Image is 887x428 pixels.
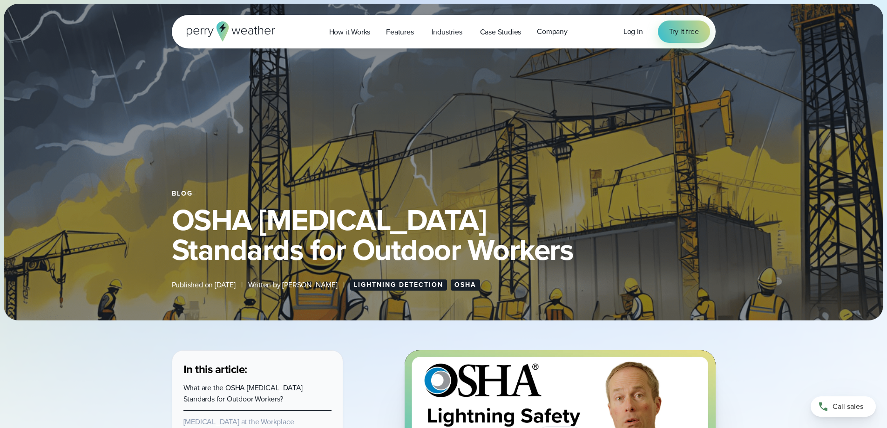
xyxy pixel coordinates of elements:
span: Published on [DATE] [172,279,236,291]
h3: In this article: [183,362,332,377]
span: Features [386,27,413,38]
a: Lightning Detection [350,279,447,291]
span: | [241,279,243,291]
span: Company [537,26,568,37]
span: Written by [PERSON_NAME] [248,279,338,291]
div: Blog [172,190,716,197]
span: How it Works [329,27,371,38]
a: Log in [623,26,643,37]
a: Try it free [658,20,710,43]
span: Call sales [833,401,863,412]
a: Case Studies [472,22,529,41]
a: OSHA [451,279,480,291]
span: Case Studies [480,27,521,38]
a: How it Works [321,22,379,41]
h1: OSHA [MEDICAL_DATA] Standards for Outdoor Workers [172,205,716,265]
a: Call sales [811,396,876,417]
span: Try it free [669,26,699,37]
span: Industries [432,27,462,38]
span: | [343,279,345,291]
a: What are the OSHA [MEDICAL_DATA] Standards for Outdoor Workers? [183,382,303,404]
a: [MEDICAL_DATA] at the Workplace [183,416,294,427]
